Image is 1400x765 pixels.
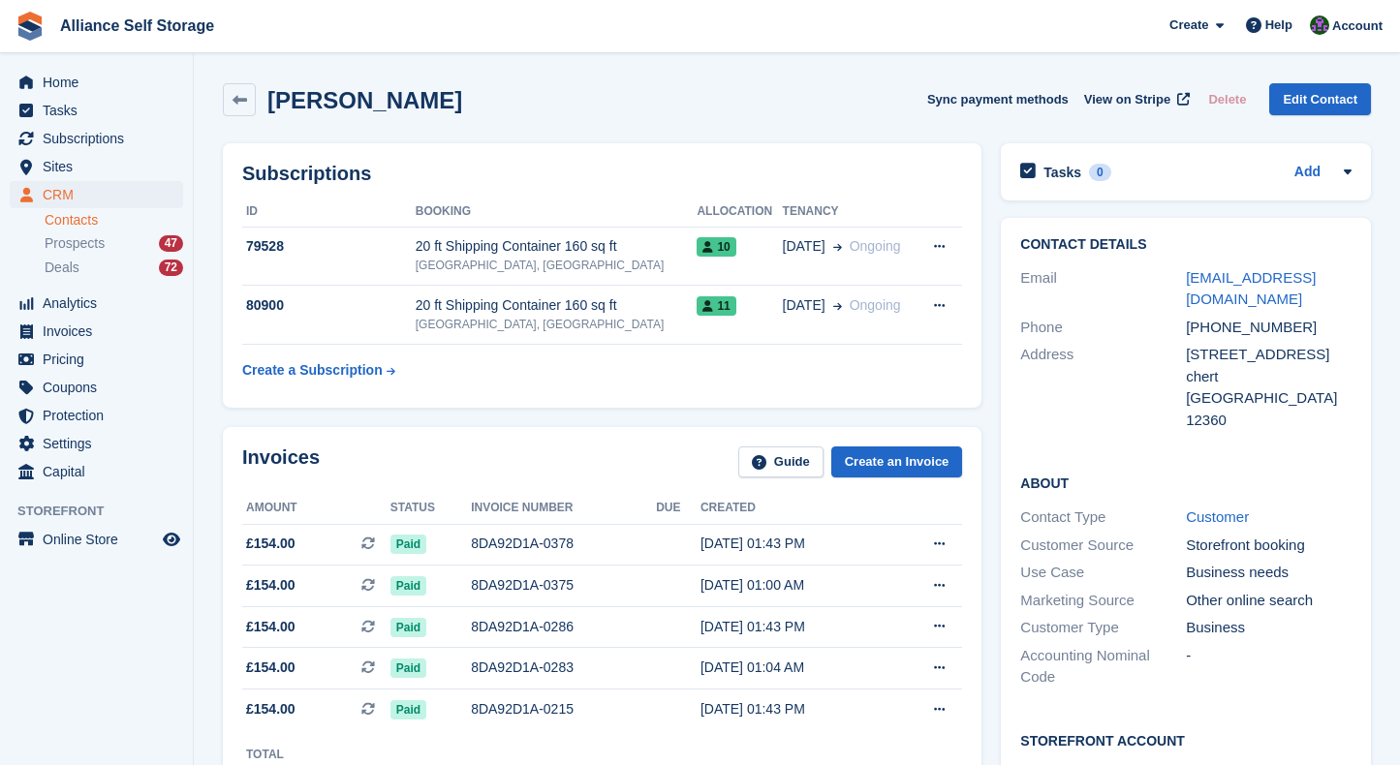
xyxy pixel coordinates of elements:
div: [PHONE_NUMBER] [1186,317,1352,339]
span: Paid [390,576,426,596]
div: 20 ft Shipping Container 160 sq ft [416,295,698,316]
h2: Subscriptions [242,163,962,185]
div: [DATE] 01:00 AM [700,575,889,596]
div: Marketing Source [1020,590,1186,612]
img: Romilly Norton [1310,15,1329,35]
h2: About [1020,473,1352,492]
a: Alliance Self Storage [52,10,222,42]
span: Protection [43,402,159,429]
div: Business [1186,617,1352,639]
th: Amount [242,493,390,524]
span: Account [1332,16,1383,36]
span: Storefront [17,502,193,521]
div: Address [1020,344,1186,431]
span: Home [43,69,159,96]
div: Phone [1020,317,1186,339]
th: Allocation [697,197,782,228]
span: Tasks [43,97,159,124]
a: menu [10,318,183,345]
span: Create [1169,15,1208,35]
span: £154.00 [246,617,296,637]
h2: Invoices [242,446,320,478]
span: Sites [43,153,159,180]
div: Create a Subscription [242,360,383,381]
span: £154.00 [246,534,296,554]
a: menu [10,430,183,457]
span: Paid [390,535,426,554]
span: Coupons [43,374,159,401]
div: [STREET_ADDRESS] [1186,344,1352,366]
span: Subscriptions [43,125,159,152]
h2: Tasks [1043,164,1081,181]
a: Preview store [160,528,183,551]
span: Analytics [43,290,159,317]
div: 80900 [242,295,416,316]
th: Invoice number [471,493,656,524]
span: Settings [43,430,159,457]
a: menu [10,69,183,96]
button: Sync payment methods [927,83,1069,115]
span: 11 [697,296,735,316]
div: [DATE] 01:04 AM [700,658,889,678]
div: Other online search [1186,590,1352,612]
div: Email [1020,267,1186,311]
div: [DATE] 01:43 PM [700,699,889,719]
span: [DATE] [783,295,825,316]
div: [DATE] 01:43 PM [700,617,889,637]
a: menu [10,346,183,373]
div: 0 [1089,164,1111,181]
a: menu [10,153,183,180]
span: Help [1265,15,1292,35]
div: 47 [159,235,183,252]
div: Contact Type [1020,506,1186,529]
span: Deals [45,259,79,277]
a: Contacts [45,211,183,229]
a: [EMAIL_ADDRESS][DOMAIN_NAME] [1186,269,1316,308]
a: menu [10,290,183,317]
span: £154.00 [246,699,296,719]
span: Paid [390,658,426,678]
div: 8DA92D1A-0286 [471,617,656,637]
div: 20 ft Shipping Container 160 sq ft [416,236,698,257]
h2: Storefront Account [1020,730,1352,750]
div: 12360 [1186,410,1352,432]
div: [GEOGRAPHIC_DATA], [GEOGRAPHIC_DATA] [416,257,698,274]
div: [GEOGRAPHIC_DATA], [GEOGRAPHIC_DATA] [416,316,698,333]
a: Prospects 47 [45,233,183,254]
span: Online Store [43,526,159,553]
a: Deals 72 [45,258,183,278]
h2: [PERSON_NAME] [267,87,462,113]
img: stora-icon-8386f47178a22dfd0bd8f6a31ec36ba5ce8667c1dd55bd0f319d3a0aa187defe.svg [16,12,45,41]
div: chert [1186,366,1352,388]
div: Customer Source [1020,535,1186,557]
button: Delete [1200,83,1254,115]
span: 10 [697,237,735,257]
div: Storefront booking [1186,535,1352,557]
span: Paid [390,618,426,637]
span: CRM [43,181,159,208]
a: Create an Invoice [831,446,963,478]
a: menu [10,181,183,208]
div: - [1186,645,1352,688]
div: Business needs [1186,562,1352,584]
div: Customer Type [1020,617,1186,639]
div: 8DA92D1A-0283 [471,658,656,678]
a: menu [10,97,183,124]
span: Capital [43,458,159,485]
span: £154.00 [246,575,296,596]
div: 79528 [242,236,416,257]
span: £154.00 [246,658,296,678]
th: ID [242,197,416,228]
span: Pricing [43,346,159,373]
a: menu [10,526,183,553]
div: [DATE] 01:43 PM [700,534,889,554]
a: menu [10,125,183,152]
a: Customer [1186,508,1249,525]
th: Booking [416,197,698,228]
div: Accounting Nominal Code [1020,645,1186,688]
span: Prospects [45,234,105,253]
a: Guide [738,446,824,478]
h2: Contact Details [1020,237,1352,253]
a: menu [10,374,183,401]
span: Ongoing [850,297,901,313]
